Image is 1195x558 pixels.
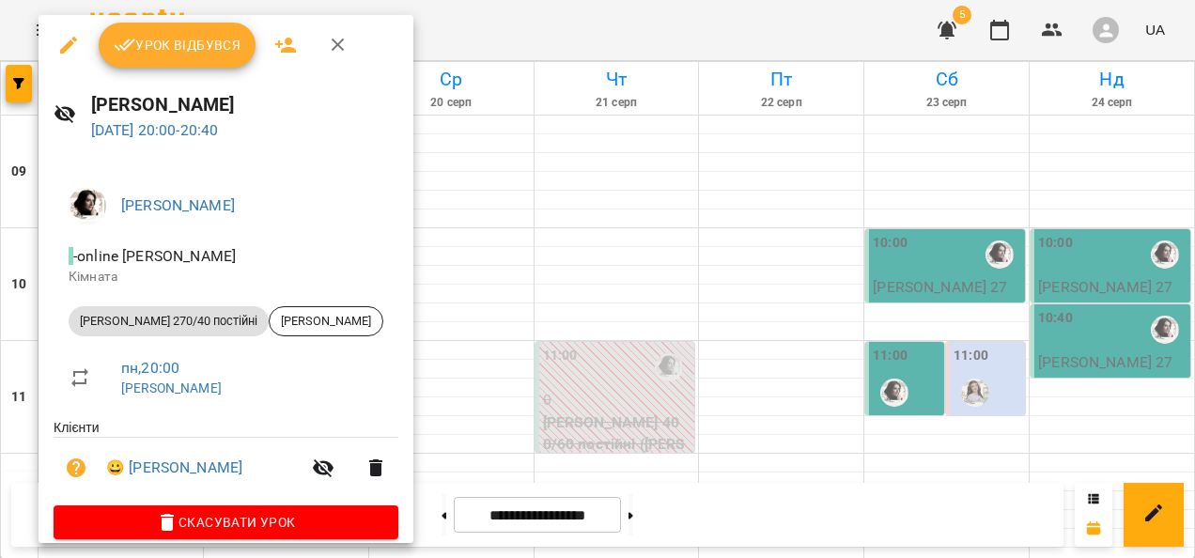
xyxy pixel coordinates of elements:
button: Візит ще не сплачено. Додати оплату? [54,445,99,490]
a: [PERSON_NAME] [121,196,235,214]
a: 😀 [PERSON_NAME] [106,457,242,479]
span: Скасувати Урок [69,511,383,534]
a: пн , 20:00 [121,359,179,377]
h6: [PERSON_NAME] [91,90,398,119]
a: [PERSON_NAME] [121,380,222,395]
span: [PERSON_NAME] 270/40 постійні [69,313,269,330]
span: [PERSON_NAME] [270,313,382,330]
span: Урок відбувся [114,34,241,56]
button: Скасувати Урок [54,505,398,539]
div: [PERSON_NAME] [269,306,383,336]
p: Кімната [69,268,383,287]
ul: Клієнти [54,418,398,505]
img: e7c1a1403b8f34425dc1a602655f0c4c.png [69,187,106,225]
span: - online [PERSON_NAME] [69,247,240,265]
a: [DATE] 20:00-20:40 [91,121,219,139]
button: Урок відбувся [99,23,256,68]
